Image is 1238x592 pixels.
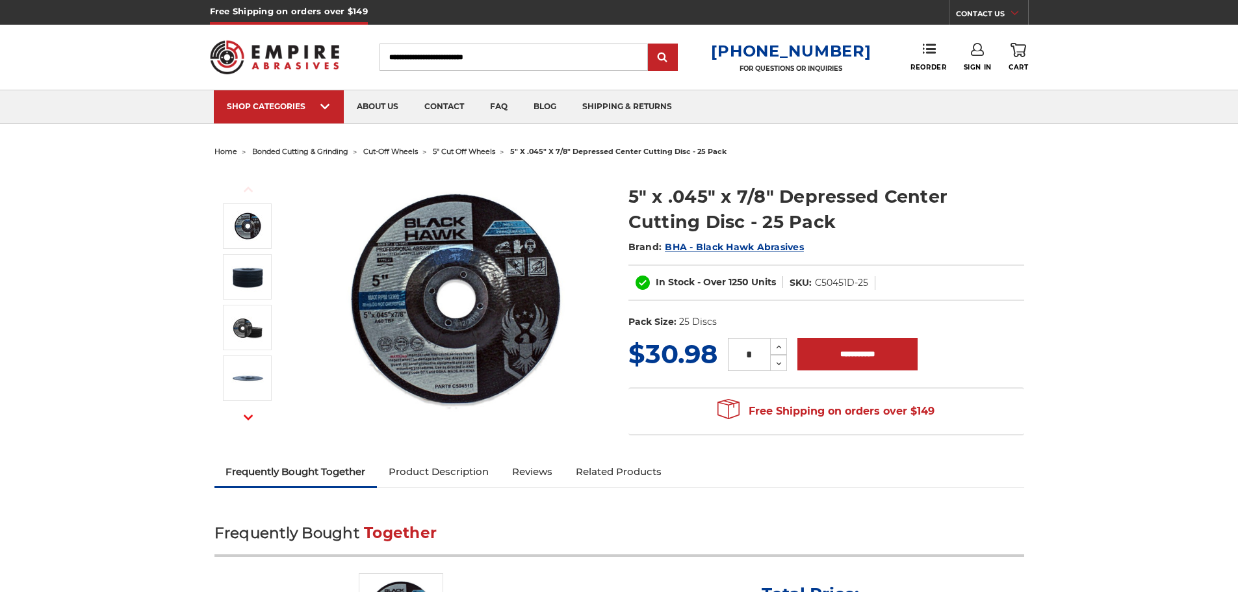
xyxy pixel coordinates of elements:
span: - Over [697,276,726,288]
p: FOR QUESTIONS OR INQUIRIES [711,64,871,73]
a: BHA - Black Hawk Abrasives [665,241,804,253]
a: Product Description [377,457,500,486]
span: 5" x .045" x 7/8" depressed center cutting disc - 25 pack [510,147,727,156]
span: 1250 [729,276,749,288]
h1: 5" x .045" x 7/8" Depressed Center Cutting Disc - 25 Pack [628,184,1024,235]
button: Next [233,404,264,431]
dt: Pack Size: [628,315,677,329]
span: Reorder [910,63,946,71]
a: Reviews [500,457,564,486]
input: Submit [650,45,676,71]
a: blog [521,90,569,123]
span: Brand: [628,241,662,253]
a: [PHONE_NUMBER] [711,42,871,60]
img: Empire Abrasives [210,32,340,83]
a: Related Products [564,457,673,486]
span: Together [364,524,437,542]
img: 5" x 3/64" x 7/8" Depressed Center Type 27 Cut Off Wheel [231,210,264,242]
a: CONTACT US [956,6,1028,25]
span: Cart [1009,63,1028,71]
img: depressed center cutting disc 5" [231,362,264,394]
span: Units [751,276,776,288]
a: Reorder [910,43,946,71]
a: shipping & returns [569,90,685,123]
a: Cart [1009,43,1028,71]
a: about us [344,90,411,123]
img: 5" x.045" x 7/8" Depressed Center Cut Off Disks [231,311,264,344]
dd: 25 Discs [679,315,717,329]
span: Sign In [964,63,992,71]
img: 5" x.045" x 7/8" Depressed Center Cut Off Disks [231,261,264,293]
a: bonded cutting & grinding [252,147,348,156]
a: contact [411,90,477,123]
a: cut-off wheels [363,147,418,156]
dd: C50451D-25 [815,276,868,290]
a: Frequently Bought Together [214,457,378,486]
span: Frequently Bought [214,524,359,542]
span: In Stock [656,276,695,288]
a: faq [477,90,521,123]
a: home [214,147,237,156]
button: Previous [233,175,264,203]
a: 5" cut off wheels [433,147,495,156]
img: 5" x 3/64" x 7/8" Depressed Center Type 27 Cut Off Wheel [326,170,586,430]
div: SHOP CATEGORIES [227,101,331,111]
dt: SKU: [790,276,812,290]
span: Free Shipping on orders over $149 [717,398,935,424]
span: $30.98 [628,338,717,370]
